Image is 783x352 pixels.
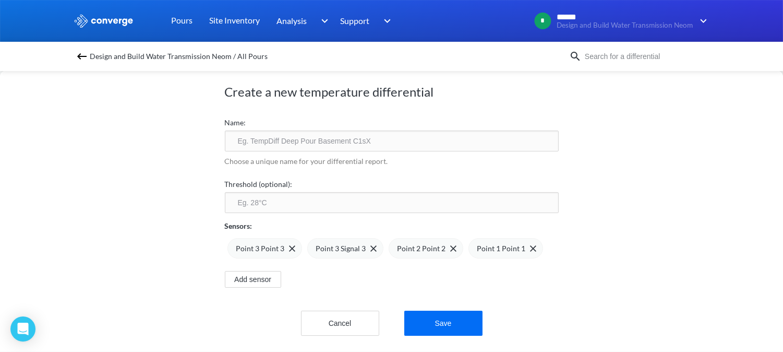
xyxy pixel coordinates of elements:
[341,14,370,27] span: Support
[301,311,379,336] button: Cancel
[582,51,708,62] input: Search for a differential
[90,49,268,64] span: Design and Build Water Transmission Neom / All Pours
[377,15,394,27] img: downArrow.svg
[225,156,559,167] p: Choose a unique name for your differential report.
[316,243,366,254] span: Point 3 Signal 3
[76,50,88,63] img: backspace.svg
[397,243,446,254] span: Point 2 Point 2
[404,311,483,336] button: Save
[530,245,536,252] img: close-icon.svg
[569,50,582,63] img: icon-search.svg
[225,192,559,213] input: Eg. 28°C
[74,14,134,28] img: logo_ewhite.svg
[225,84,559,100] h1: Create a new temperature differential
[225,271,281,288] button: Add sensor
[225,220,252,232] p: Sensors:
[236,243,285,254] span: Point 3 Point 3
[289,245,295,252] img: close-icon.svg
[225,179,559,190] label: Threshold (optional):
[225,131,559,151] input: Eg. TempDiff Deep Pour Basement C1sX
[477,243,526,254] span: Point 1 Point 1
[10,316,35,342] div: Open Intercom Messenger
[557,21,693,29] span: Design and Build Water Transmission Neom
[225,117,559,128] label: Name:
[370,245,377,252] img: close-icon.svg
[277,14,307,27] span: Analysis
[693,15,710,27] img: downArrow.svg
[450,245,456,252] img: close-icon.svg
[314,15,331,27] img: downArrow.svg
